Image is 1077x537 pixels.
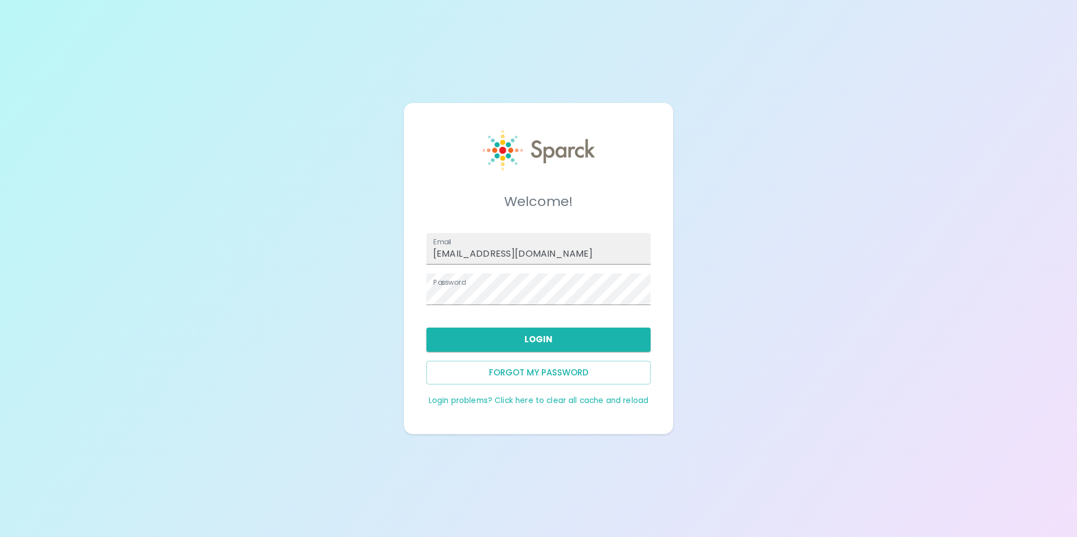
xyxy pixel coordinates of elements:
[483,130,595,171] img: Sparck logo
[433,237,451,247] label: Email
[429,395,648,406] a: Login problems? Click here to clear all cache and reload
[433,278,466,287] label: Password
[426,361,651,384] button: Forgot my password
[426,193,651,211] h5: Welcome!
[426,328,651,351] button: Login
